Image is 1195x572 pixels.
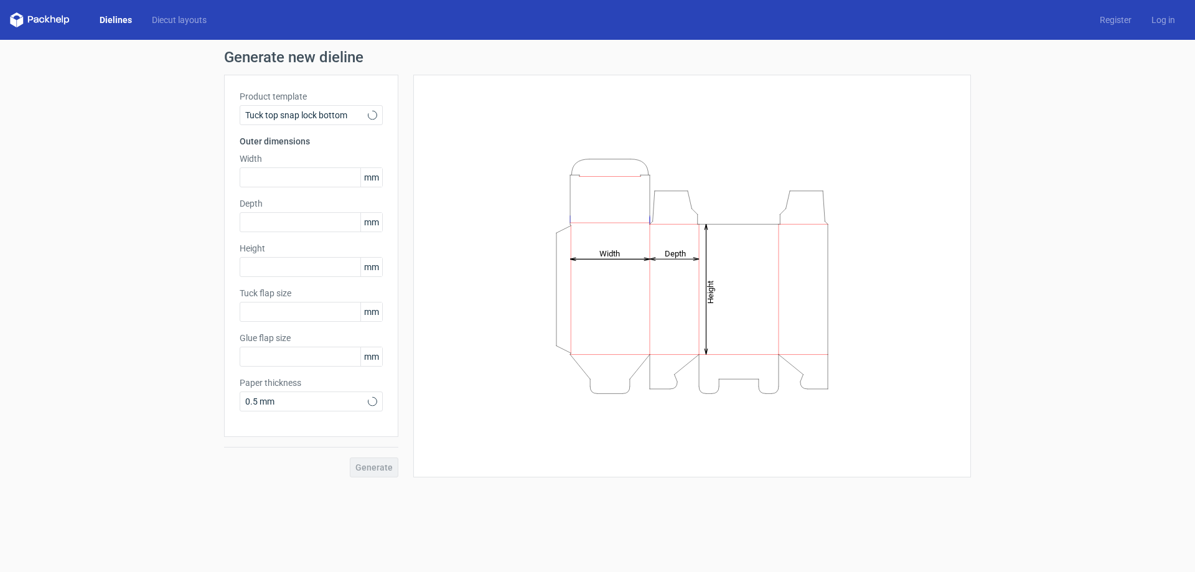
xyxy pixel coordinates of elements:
tspan: Height [706,280,715,303]
label: Glue flap size [240,332,383,344]
label: Depth [240,197,383,210]
h1: Generate new dieline [224,50,971,65]
a: Log in [1141,14,1185,26]
span: mm [360,168,382,187]
tspan: Depth [665,248,686,258]
label: Height [240,242,383,255]
a: Register [1090,14,1141,26]
span: mm [360,258,382,276]
label: Product template [240,90,383,103]
a: Dielines [90,14,142,26]
h3: Outer dimensions [240,135,383,148]
label: Width [240,152,383,165]
label: Tuck flap size [240,287,383,299]
span: mm [360,302,382,321]
span: 0.5 mm [245,395,368,408]
span: Tuck top snap lock bottom [245,109,368,121]
a: Diecut layouts [142,14,217,26]
label: Paper thickness [240,377,383,389]
tspan: Width [599,248,620,258]
span: mm [360,213,382,232]
span: mm [360,347,382,366]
